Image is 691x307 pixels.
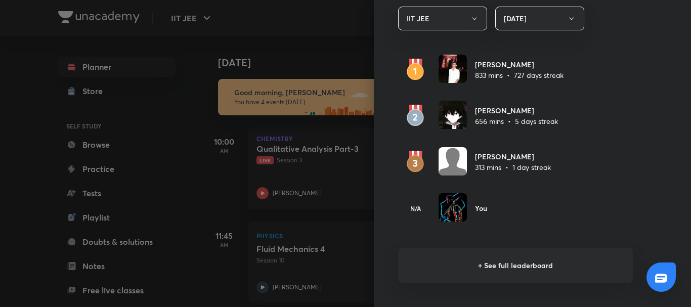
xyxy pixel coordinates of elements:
[398,7,487,30] button: IIT JEE
[475,162,551,172] p: 313 mins • 1 day streak
[439,101,467,129] img: Avatar
[398,248,633,283] h6: + See full leaderboard
[398,151,433,173] img: rank3.svg
[398,105,433,127] img: rank2.svg
[475,151,551,162] h6: [PERSON_NAME]
[439,147,467,176] img: Avatar
[398,204,433,213] h6: N/A
[475,105,558,116] h6: [PERSON_NAME]
[475,70,564,80] p: 833 mins • 727 days streak
[495,7,584,30] button: [DATE]
[475,203,487,213] h6: You
[475,116,558,126] p: 656 mins • 5 days streak
[439,55,467,83] img: Avatar
[475,59,564,70] h6: [PERSON_NAME]
[439,193,467,222] img: Avatar
[398,59,433,81] img: rank1.svg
